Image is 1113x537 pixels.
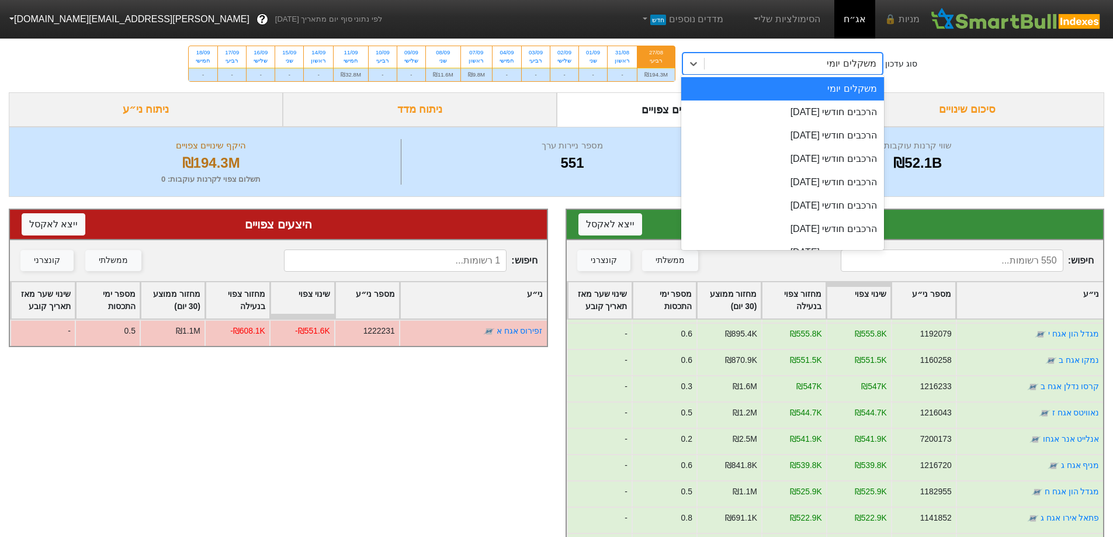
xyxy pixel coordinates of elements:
[732,380,757,393] div: ₪1.6M
[732,433,757,445] div: ₪2.5M
[461,68,492,81] div: ₪9.8M
[724,354,757,366] div: ₪870.9K
[920,380,951,393] div: 1216233
[681,354,692,366] div: 0.6
[920,459,951,472] div: 1216720
[681,147,884,171] div: הרכבים חודשי [DATE]
[1029,434,1041,445] img: tase link
[1052,408,1099,417] a: נאוויטס אגח ז
[920,328,951,340] div: 1192079
[225,48,239,57] div: 17/09
[247,68,275,81] div: -
[497,326,543,335] a: זפירוס אגח א
[225,57,239,65] div: רביעי
[189,68,217,81] div: -
[335,282,399,318] div: Toggle SortBy
[1047,460,1059,472] img: tase link
[404,153,740,174] div: 551
[1040,513,1099,522] a: פתאל אירו אגח ג
[681,380,692,393] div: 0.3
[567,480,632,507] div: -
[854,486,886,498] div: ₪525.9K
[282,48,296,57] div: 15/09
[732,486,757,498] div: ₪1.1M
[615,57,630,65] div: ראשון
[275,68,303,81] div: -
[854,328,886,340] div: ₪555.8K
[376,48,390,57] div: 10/09
[468,48,485,57] div: 07/09
[567,428,632,454] div: -
[586,57,600,65] div: שני
[854,512,886,524] div: ₪522.9K
[230,325,265,337] div: -₪608.1K
[376,57,390,65] div: רביעי
[10,320,75,346] div: -
[254,57,268,65] div: שלישי
[1031,486,1042,498] img: tase link
[1027,381,1038,393] img: tase link
[9,92,283,127] div: ניתוח ני״ע
[567,375,632,401] div: -
[681,171,884,194] div: הרכבים חודשי [DATE]
[284,250,507,272] input: 1 רשומות...
[789,433,821,445] div: ₪541.9K
[920,407,951,419] div: 1216043
[282,57,296,65] div: שני
[1034,328,1046,340] img: tase link
[929,8,1104,31] img: SmartBull
[20,250,74,271] button: קונצרני
[400,282,547,318] div: Toggle SortBy
[550,68,578,81] div: -
[369,68,397,81] div: -
[557,57,571,65] div: שלישי
[854,354,886,366] div: ₪551.5K
[578,213,642,235] button: ייצא לאקסל
[404,57,418,65] div: שלישי
[681,194,884,217] div: הרכבים חודשי [DATE]
[433,57,453,65] div: שני
[796,380,821,393] div: ₪547K
[85,250,141,271] button: ממשלתי
[747,8,825,31] a: הסימולציות שלי
[500,48,514,57] div: 04/09
[404,48,418,57] div: 09/09
[206,282,269,318] div: Toggle SortBy
[747,139,1089,153] div: שווי קרנות עוקבות
[567,323,632,349] div: -
[841,250,1094,272] span: חיפוש :
[1038,407,1050,419] img: tase link
[124,325,136,337] div: 0.5
[259,12,265,27] span: ?
[22,216,535,233] div: היצעים צפויים
[24,153,398,174] div: ₪194.3M
[11,282,75,318] div: Toggle SortBy
[827,282,890,318] div: Toggle SortBy
[681,486,692,498] div: 0.5
[681,407,692,419] div: 0.5
[363,325,395,337] div: 1222231
[830,92,1104,127] div: סיכום שינויים
[1048,329,1099,338] a: מגדל הון אגח י
[591,254,617,267] div: קונצרני
[732,407,757,419] div: ₪1.2M
[493,68,521,81] div: -
[586,48,600,57] div: 01/09
[579,68,607,81] div: -
[1042,434,1099,444] a: אנלייט אנר אגחו
[529,57,543,65] div: רביעי
[841,250,1063,272] input: 550 רשומות...
[433,48,453,57] div: 08/09
[789,486,821,498] div: ₪525.9K
[34,254,60,267] div: קונצרני
[681,241,884,264] div: הרכבים חודשי [DATE]
[578,216,1092,233] div: ביקושים צפויים
[827,57,876,71] div: משקלים יומי
[608,68,637,81] div: -
[681,101,884,124] div: הרכבים חודשי [DATE]
[404,139,740,153] div: מספר ניירות ערך
[789,512,821,524] div: ₪522.9K
[724,512,757,524] div: ₪691.1K
[568,282,632,318] div: Toggle SortBy
[642,250,698,271] button: ממשלתי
